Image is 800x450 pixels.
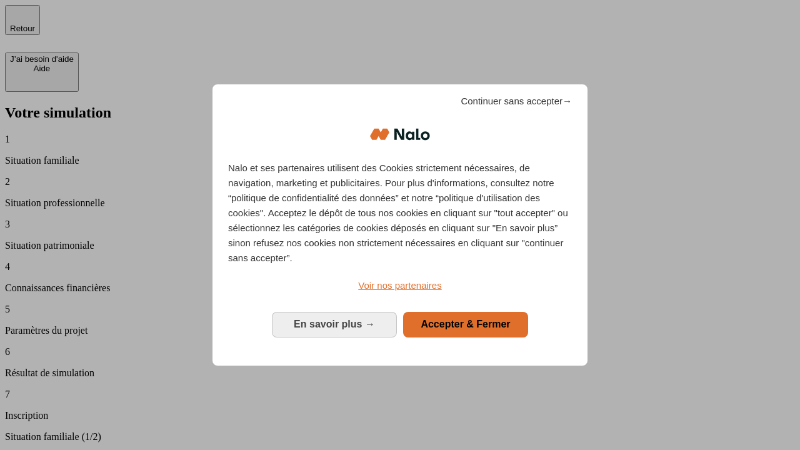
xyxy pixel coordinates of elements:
span: Accepter & Fermer [421,319,510,329]
a: Voir nos partenaires [228,278,572,293]
span: Continuer sans accepter→ [461,94,572,109]
p: Nalo et ses partenaires utilisent des Cookies strictement nécessaires, de navigation, marketing e... [228,161,572,266]
span: En savoir plus → [294,319,375,329]
div: Bienvenue chez Nalo Gestion du consentement [212,84,587,365]
button: En savoir plus: Configurer vos consentements [272,312,397,337]
button: Accepter & Fermer: Accepter notre traitement des données et fermer [403,312,528,337]
span: Voir nos partenaires [358,280,441,291]
img: Logo [370,116,430,153]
